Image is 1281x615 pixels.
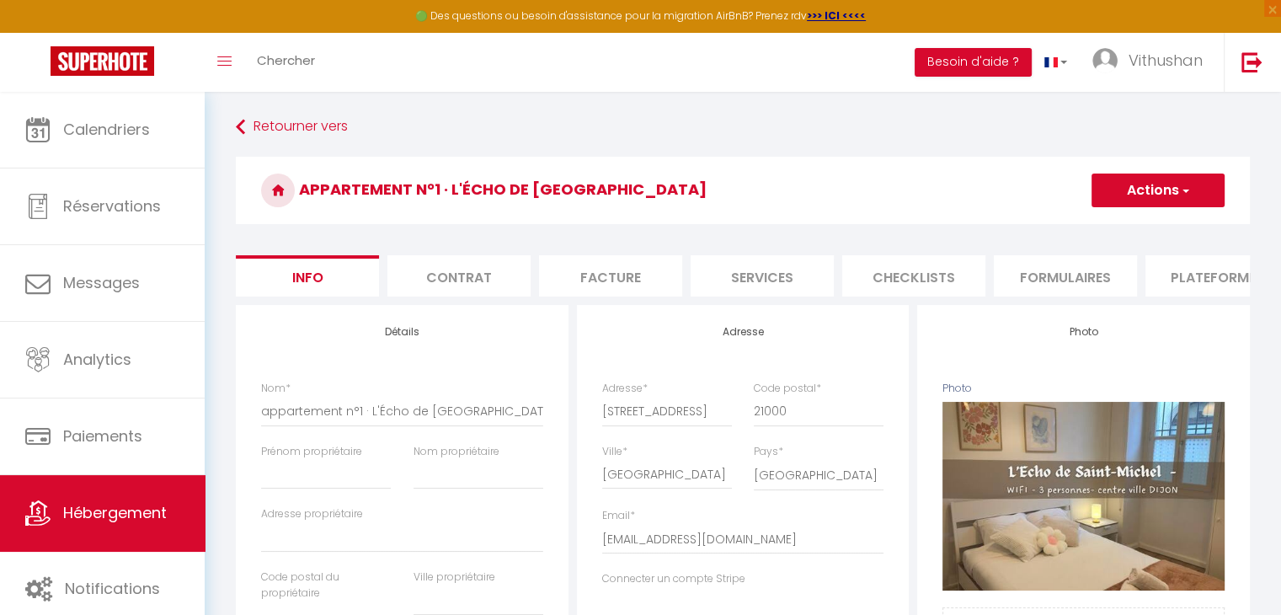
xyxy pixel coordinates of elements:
[257,51,315,69] span: Chercher
[261,570,391,602] label: Code postal du propriétaire
[994,255,1137,297] li: Formulaires
[63,502,167,523] span: Hébergement
[602,508,635,524] label: Email
[602,444,627,460] label: Ville
[63,425,142,447] span: Paiements
[63,119,150,140] span: Calendriers
[942,381,972,397] label: Photo
[691,255,834,297] li: Services
[1241,51,1262,72] img: logout
[942,326,1225,338] h4: Photo
[236,157,1250,224] h3: appartement n°1 · L'Écho de [GEOGRAPHIC_DATA]
[236,112,1250,142] a: Retourner vers
[63,349,131,370] span: Analytics
[414,444,499,460] label: Nom propriétaire
[754,444,783,460] label: Pays
[387,255,531,297] li: Contrat
[754,381,821,397] label: Code postal
[244,33,328,92] a: Chercher
[842,255,985,297] li: Checklists
[51,46,154,76] img: Super Booking
[63,272,140,293] span: Messages
[63,195,161,217] span: Réservations
[539,255,682,297] li: Facture
[807,8,866,23] a: >>> ICI <<<<
[261,444,362,460] label: Prénom propriétaire
[261,506,363,522] label: Adresse propriétaire
[1129,50,1203,71] span: Vithushan
[1080,33,1224,92] a: ... Vithushan
[602,381,648,397] label: Adresse
[1092,174,1225,207] button: Actions
[1092,48,1118,73] img: ...
[65,578,160,599] span: Notifications
[602,571,745,587] label: Connecter un compte Stripe
[236,255,379,297] li: Info
[261,326,543,338] h4: Détails
[414,570,495,586] label: Ville propriétaire
[915,48,1032,77] button: Besoin d'aide ?
[261,381,291,397] label: Nom
[602,326,884,338] h4: Adresse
